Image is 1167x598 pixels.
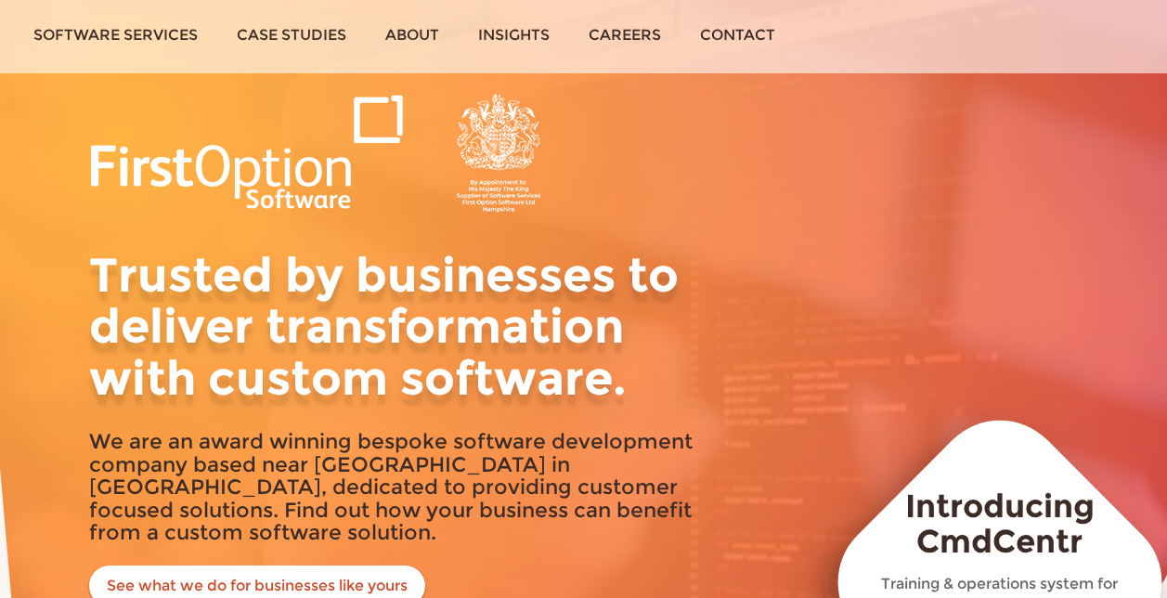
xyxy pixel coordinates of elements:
h3: Introducing CmdCentr [879,488,1120,559]
img: logowarrantside.png [89,94,553,213]
h1: Trusted by businesses to deliver transformation with custom software. [89,250,739,406]
h2: We are an award winning bespoke software development company based near [GEOGRAPHIC_DATA] in [GEO... [89,430,739,544]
